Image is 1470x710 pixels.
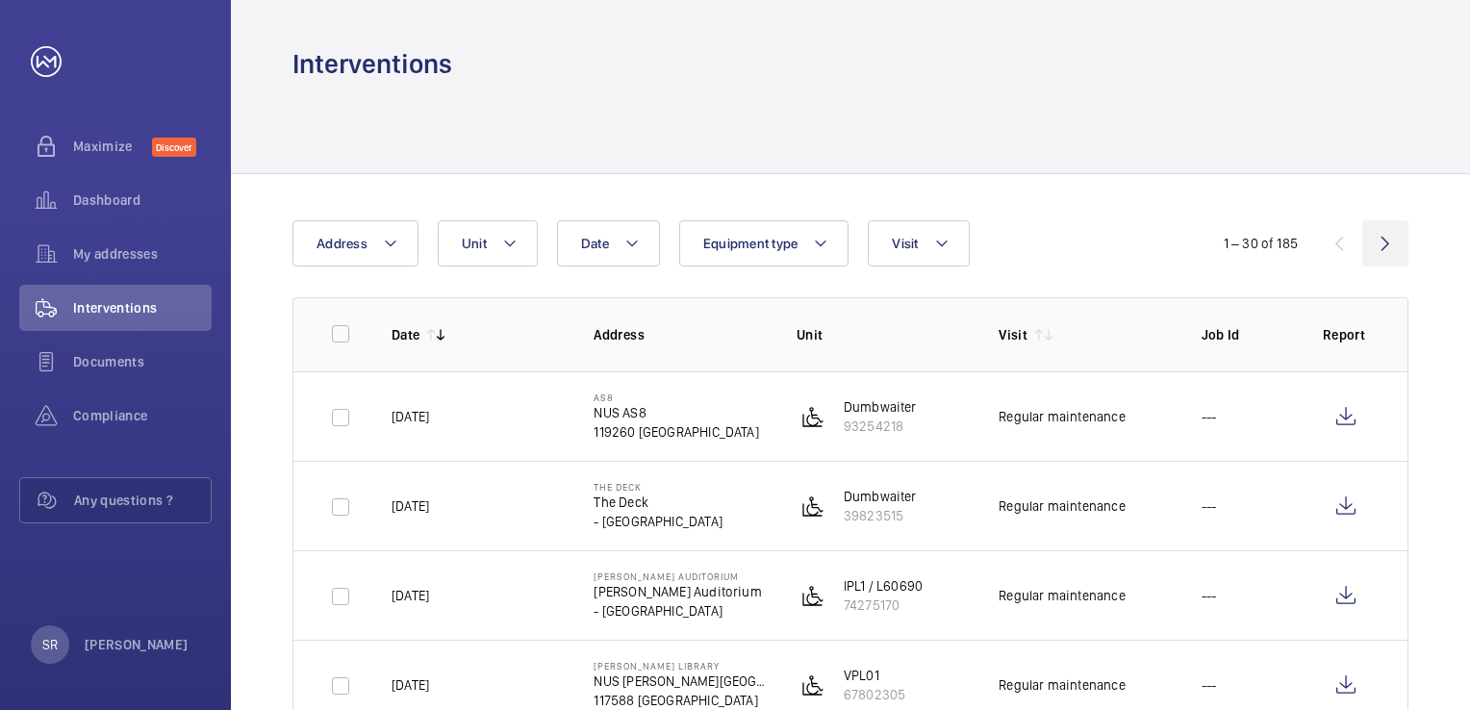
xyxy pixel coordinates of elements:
p: NUS [PERSON_NAME][GEOGRAPHIC_DATA] [594,672,765,691]
p: 67802305 [844,685,905,704]
span: Interventions [73,298,212,317]
p: - [GEOGRAPHIC_DATA] [594,601,761,621]
div: Regular maintenance [999,407,1125,426]
p: - [GEOGRAPHIC_DATA] [594,512,722,531]
p: 93254218 [844,417,917,436]
span: Date [581,236,609,251]
p: Dumbwaiter [844,487,917,506]
div: Regular maintenance [999,586,1125,605]
span: Visit [892,236,918,251]
button: Address [292,220,418,266]
p: [PERSON_NAME] [85,635,189,654]
div: Regular maintenance [999,496,1125,516]
p: [DATE] [392,675,429,695]
p: Address [594,325,765,344]
p: THE DECK [594,481,722,493]
p: --- [1202,496,1217,516]
p: 117588 [GEOGRAPHIC_DATA] [594,691,765,710]
p: [PERSON_NAME] LIBRARY [594,660,765,672]
p: SR [42,635,58,654]
p: 119260 [GEOGRAPHIC_DATA] [594,422,758,442]
p: --- [1202,407,1217,426]
p: Date [392,325,419,344]
p: [PERSON_NAME] Auditorium [594,582,761,601]
p: AS8 [594,392,758,403]
button: Equipment type [679,220,849,266]
span: Compliance [73,406,212,425]
button: Date [557,220,660,266]
p: --- [1202,675,1217,695]
h1: Interventions [292,46,452,82]
p: IPL1 / L60690 [844,576,923,596]
p: 74275170 [844,596,923,615]
p: Visit [999,325,1027,344]
p: Job Id [1202,325,1292,344]
p: VPL01 [844,666,905,685]
img: platform_lift.svg [801,673,824,697]
button: Unit [438,220,538,266]
p: 39823515 [844,506,917,525]
span: My addresses [73,244,212,264]
span: Unit [462,236,487,251]
p: [DATE] [392,586,429,605]
p: [DATE] [392,407,429,426]
span: Discover [152,138,196,157]
p: [DATE] [392,496,429,516]
span: Maximize [73,137,152,156]
img: platform_lift.svg [801,405,824,428]
p: The Deck [594,493,722,512]
span: Address [317,236,367,251]
span: Dashboard [73,190,212,210]
p: Dumbwaiter [844,397,917,417]
p: NUS AS8 [594,403,758,422]
p: Unit [797,325,968,344]
span: Documents [73,352,212,371]
img: platform_lift.svg [801,584,824,607]
span: Equipment type [703,236,798,251]
p: --- [1202,586,1217,605]
div: 1 – 30 of 185 [1224,234,1298,253]
p: Report [1323,325,1369,344]
button: Visit [868,220,969,266]
div: Regular maintenance [999,675,1125,695]
span: Any questions ? [74,491,211,510]
img: platform_lift.svg [801,494,824,518]
p: [PERSON_NAME] AUDITORIUM [594,571,761,582]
